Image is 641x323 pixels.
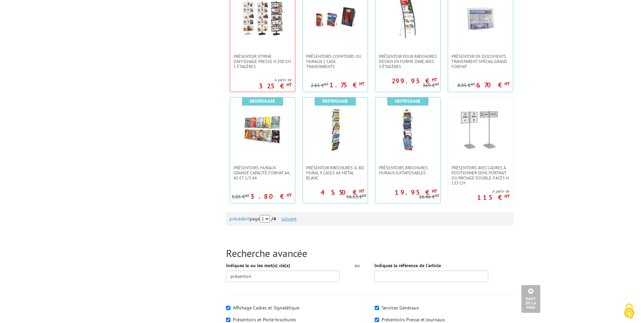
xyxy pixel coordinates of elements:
sup: HT [504,81,510,87]
sup: HT [435,82,439,86]
div: page [229,212,510,225]
sup: HT [359,188,364,194]
span: Présentoir pour brochures design en forme d'arc avec 3 étagères [379,54,437,69]
p: 19.95 € [395,190,437,194]
p: 6.70 € [476,83,510,87]
b: Destockage [322,98,348,104]
a: précédent [229,216,250,222]
a: Haut de la page [521,285,540,313]
sup: HT [362,193,367,198]
b: Destockage [250,98,275,104]
label: Services Généraux [381,305,419,311]
p: 8.95 € [458,83,475,88]
b: Destockage [395,98,420,104]
button: Cookies (fenêtre modale) [617,300,641,323]
sup: HT [359,81,364,87]
sup: HT [435,193,439,198]
span: Présentoir vitrine d'affichage presse H 200 cm 5 étagères [233,54,292,69]
img: Présentoirs brochures muraux juxtaposables [386,108,430,152]
p: 56.53 € [346,194,367,199]
sup: HT [432,188,437,194]
span: A partir de [259,77,292,83]
label: Affichage Cadres et Signalétique [233,305,299,311]
span: Présentoirs avec cadres à positionner sens portrait ou paysage double-faces H 133 cm [451,165,510,186]
label: Indiquez le ou les mot(s) clé(s) [226,262,290,269]
sup: HT [504,193,510,199]
a: Présentoir Brochures & BD mural 9 cases A4 métal blanc [303,165,368,180]
p: 5.05 € [232,194,249,199]
p: 1.75 € [329,83,364,87]
img: Présentoirs avec cadres à positionner sens portrait ou paysage double-faces H 133 cm [459,108,502,152]
a: Présentoir pour brochures design en forme d'arc avec 3 étagères [375,54,440,69]
a: Présentoirs avec cadres à positionner sens portrait ou paysage double-faces H 133 cm [448,165,513,186]
label: Présentoirs et Porte-brochures [233,317,296,323]
span: PRÉSENTOIR DE DOCUMENTS TRANSPARENT SPÉCIAL GRAND FORMAT [451,54,510,69]
span: PRÉSENTOIRS MURAUX GRANDE CAPACITÉ FORMAT A4, A5 ET 1/3 A4 [233,165,292,180]
div: ou [350,262,364,269]
p: 115 € [477,195,510,199]
img: Cookies (fenêtre modale) [621,303,638,320]
strong: / [271,216,280,222]
span: Présentoirs brochures muraux juxtaposables [379,165,437,175]
sup: HT [432,77,437,83]
span: Présentoir Brochures & BD mural 9 cases A4 métal blanc [306,165,364,180]
p: 299.95 € [392,79,437,83]
input: Services Généraux [375,306,379,310]
span: A partir de [477,189,510,194]
span: Présentoirs comptoirs ou muraux 1 case Transparents [306,54,364,69]
input: Affichage Cadres et Signalétique [226,306,230,310]
img: PRÉSENTOIRS MURAUX GRANDE CAPACITÉ FORMAT A4, A5 ET 1/3 A4 [241,108,285,152]
input: Présentoirs Presse et Journaux [375,318,379,322]
a: Présentoirs comptoirs ou muraux 1 case Transparents [303,54,368,69]
input: Présentoirs et Porte-brochures [226,318,230,322]
h2: Recherche avancée [226,247,513,259]
p: 325 € [259,84,292,88]
label: Indiquez la référence de l'article [374,262,441,269]
sup: HT [324,82,328,86]
a: Présentoirs brochures muraux juxtaposables [375,165,440,175]
label: Présentoirs Presse et Journaux [381,317,445,323]
a: PRÉSENTOIRS MURAUX GRANDE CAPACITÉ FORMAT A4, A5 ET 1/3 A4 [230,165,295,180]
img: Présentoir Brochures & BD mural 9 cases A4 métal blanc [313,108,357,152]
p: 45.50 € [321,190,364,194]
sup: HT [287,192,292,198]
sup: HT [471,82,475,86]
span: 4 [273,216,276,222]
a: suivant [281,216,297,222]
a: Présentoir vitrine d'affichage presse H 200 cm 5 étagères [230,54,295,69]
p: 3.80 € [250,194,292,198]
p: 369 € [423,83,439,88]
a: PRÉSENTOIR DE DOCUMENTS TRANSPARENT SPÉCIAL GRAND FORMAT [448,54,513,69]
p: 26.46 € [419,194,439,199]
sup: HT [287,82,292,88]
p: 2.65 € [311,83,328,88]
sup: HT [245,193,249,198]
